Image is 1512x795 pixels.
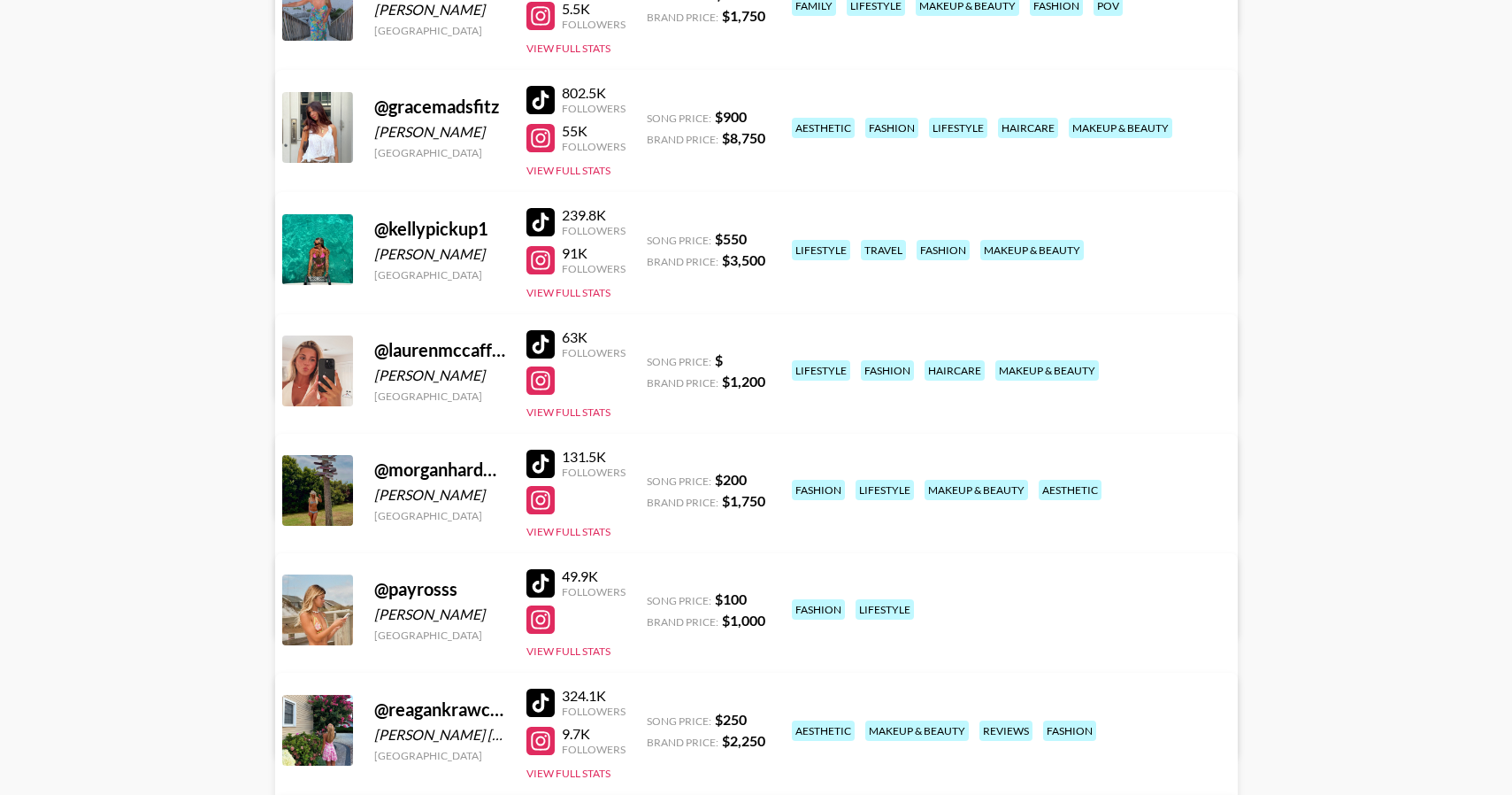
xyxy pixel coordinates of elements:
[647,11,718,24] span: Brand Price:
[562,687,626,705] div: 324.1K
[722,732,765,749] strong: $ 2,250
[995,360,1099,381] div: makeup & beauty
[647,234,711,247] span: Song Price:
[562,705,626,718] div: Followers
[562,224,626,237] div: Followers
[562,725,626,743] div: 9.7K
[792,721,855,741] div: aesthetic
[526,525,610,538] button: View Full Stats
[647,133,718,146] span: Brand Price:
[526,405,610,419] button: View Full Stats
[647,355,711,368] span: Song Price:
[792,118,855,138] div: aesthetic
[925,480,1028,500] div: makeup & beauty
[980,240,1084,260] div: makeup & beauty
[715,711,747,728] strong: $ 250
[647,255,718,268] span: Brand Price:
[861,240,906,260] div: travel
[715,108,747,125] strong: $ 900
[722,7,765,24] strong: $ 1,750
[1043,721,1096,741] div: fashion
[374,339,505,361] div: @ laurenmccaffrey
[562,244,626,262] div: 91K
[374,578,505,600] div: @ payrosss
[562,743,626,756] div: Followers
[917,240,970,260] div: fashion
[856,480,914,500] div: lifestyle
[526,286,610,299] button: View Full Stats
[526,644,610,658] button: View Full Stats
[792,480,845,500] div: fashion
[374,268,505,282] div: [GEOGRAPHIC_DATA]
[647,475,711,488] span: Song Price:
[792,599,845,620] div: fashion
[715,351,723,368] strong: $
[647,496,718,509] span: Brand Price:
[722,251,765,268] strong: $ 3,500
[374,367,505,384] div: [PERSON_NAME]
[374,218,505,240] div: @ kellypickup1
[562,262,626,275] div: Followers
[647,615,718,629] span: Brand Price:
[374,123,505,141] div: [PERSON_NAME]
[562,585,626,598] div: Followers
[647,112,711,125] span: Song Price:
[562,346,626,359] div: Followers
[1069,118,1172,138] div: makeup & beauty
[374,749,505,762] div: [GEOGRAPHIC_DATA]
[722,373,765,390] strong: $ 1,200
[1039,480,1101,500] div: aesthetic
[374,24,505,37] div: [GEOGRAPHIC_DATA]
[562,84,626,102] div: 802.5K
[374,699,505,721] div: @ reagankrawczyk
[374,1,505,19] div: [PERSON_NAME]
[562,122,626,140] div: 55K
[792,360,850,381] div: lifestyle
[722,612,765,629] strong: $ 1,000
[562,567,626,585] div: 49.9K
[562,448,626,466] div: 131.5K
[374,390,505,403] div: [GEOGRAPHIC_DATA]
[374,245,505,263] div: [PERSON_NAME]
[647,714,711,728] span: Song Price:
[861,360,914,381] div: fashion
[374,629,505,642] div: [GEOGRAPHIC_DATA]
[562,18,626,31] div: Followers
[526,164,610,177] button: View Full Stats
[865,118,918,138] div: fashion
[792,240,850,260] div: lifestyle
[526,42,610,55] button: View Full Stats
[374,509,505,522] div: [GEOGRAPHIC_DATA]
[856,599,914,620] div: lifestyle
[979,721,1032,741] div: reviews
[715,590,747,607] strong: $ 100
[374,96,505,118] div: @ gracemadsfitz
[562,206,626,224] div: 239.8K
[925,360,985,381] div: haircare
[647,376,718,390] span: Brand Price:
[722,129,765,146] strong: $ 8,750
[929,118,987,138] div: lifestyle
[562,466,626,479] div: Followers
[562,102,626,115] div: Followers
[715,471,747,488] strong: $ 200
[562,328,626,346] div: 63K
[647,594,711,607] span: Song Price:
[374,146,505,159] div: [GEOGRAPHIC_DATA]
[374,459,505,481] div: @ morganhardyyy
[722,492,765,509] strong: $ 1,750
[374,606,505,623] div: [PERSON_NAME]
[374,486,505,504] div: [PERSON_NAME]
[865,721,969,741] div: makeup & beauty
[562,140,626,153] div: Followers
[998,118,1058,138] div: haircare
[715,230,747,247] strong: $ 550
[374,726,505,744] div: [PERSON_NAME] [PERSON_NAME]
[647,736,718,749] span: Brand Price:
[526,767,610,780] button: View Full Stats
